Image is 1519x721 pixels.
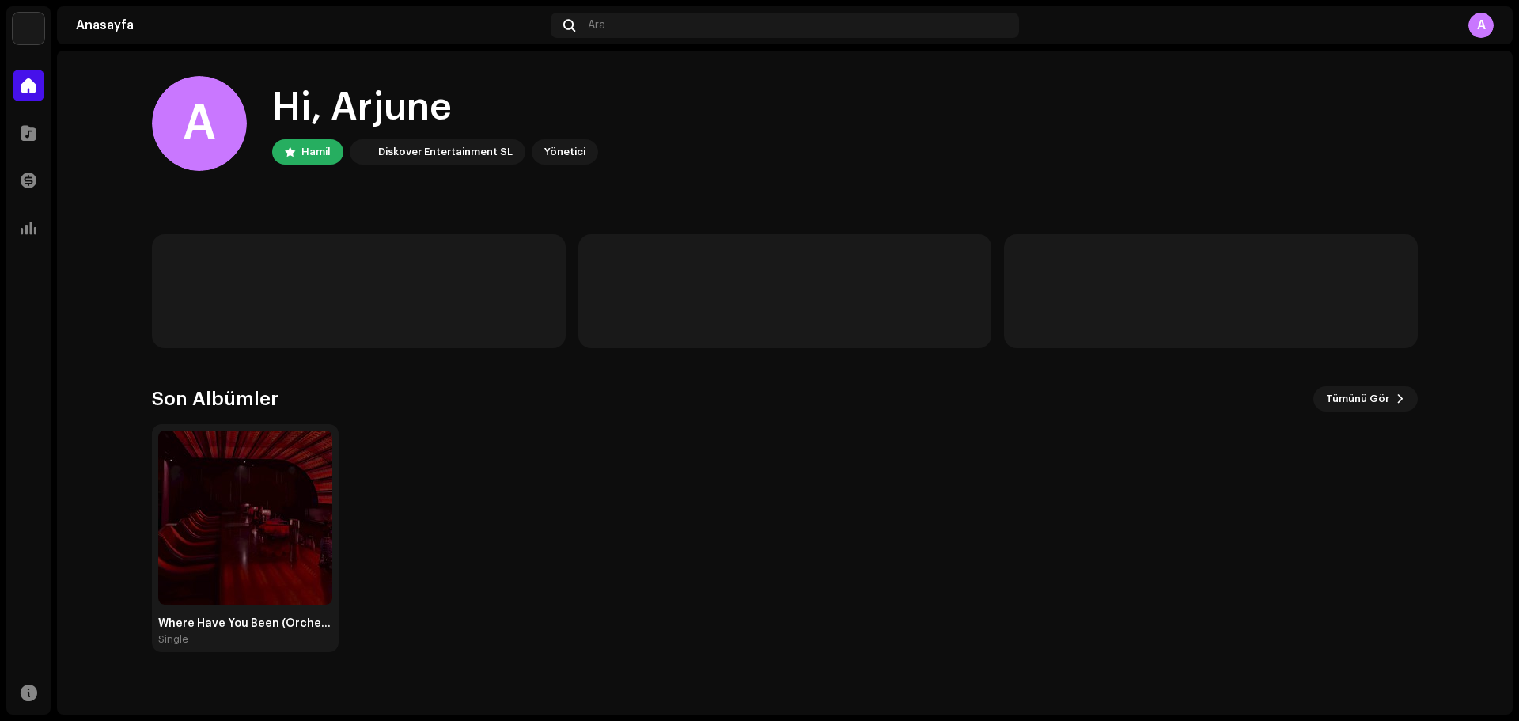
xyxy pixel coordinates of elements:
[158,617,332,630] div: Where Have You Been (Orchestra)
[588,19,605,32] span: Ara
[353,142,372,161] img: 297a105e-aa6c-4183-9ff4-27133c00f2e2
[158,431,332,605] img: dad6c573-f790-481b-a486-c320327f8dae
[76,19,544,32] div: Anasayfa
[1326,383,1389,415] span: Tümünü Gör
[1313,386,1418,412] button: Tümünü Gör
[152,386,278,412] h3: Son Albümler
[13,13,44,44] img: 297a105e-aa6c-4183-9ff4-27133c00f2e2
[378,142,513,161] div: Diskover Entertainment SL
[152,76,247,171] div: A
[301,142,331,161] div: Hamil
[544,142,585,161] div: Yönetici
[1468,13,1494,38] div: A
[158,633,188,646] div: Single
[272,82,598,133] div: Hi, Arjune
